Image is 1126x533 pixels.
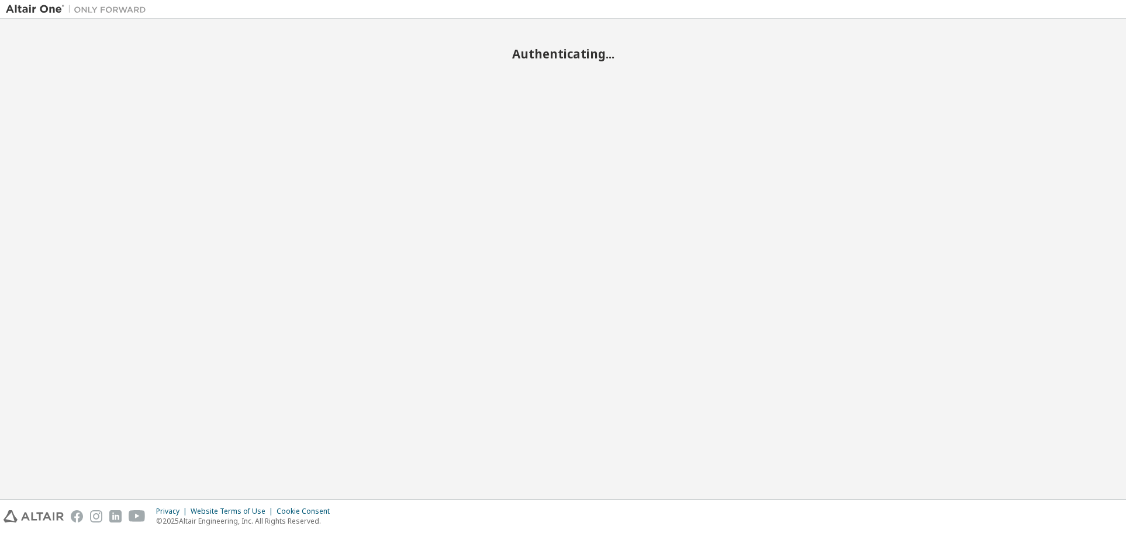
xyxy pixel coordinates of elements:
img: youtube.svg [129,510,146,522]
h2: Authenticating... [6,46,1120,61]
div: Privacy [156,507,191,516]
img: linkedin.svg [109,510,122,522]
p: © 2025 Altair Engineering, Inc. All Rights Reserved. [156,516,337,526]
div: Website Terms of Use [191,507,277,516]
img: instagram.svg [90,510,102,522]
img: facebook.svg [71,510,83,522]
img: altair_logo.svg [4,510,64,522]
img: Altair One [6,4,152,15]
div: Cookie Consent [277,507,337,516]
